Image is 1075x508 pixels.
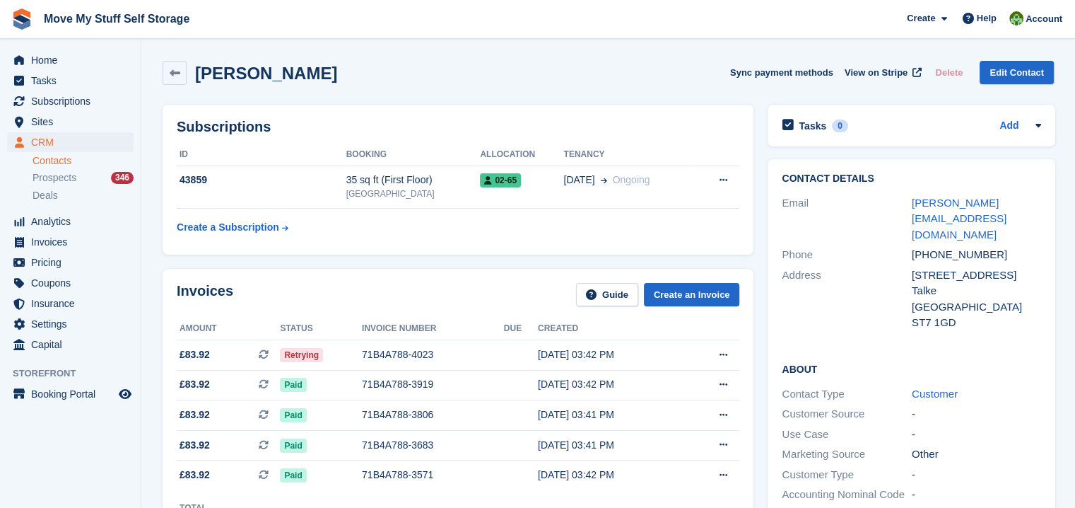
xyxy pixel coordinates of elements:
[1026,12,1062,26] span: Account
[31,132,116,152] span: CRM
[538,468,683,483] div: [DATE] 03:42 PM
[31,50,116,70] span: Home
[980,61,1054,84] a: Edit Contact
[782,267,912,331] div: Address
[907,11,935,25] span: Create
[782,406,912,422] div: Customer Source
[7,91,134,111] a: menu
[782,427,912,443] div: Use Case
[31,232,116,252] span: Invoices
[180,377,210,392] span: £83.92
[7,314,134,334] a: menu
[832,120,848,132] div: 0
[177,283,233,306] h2: Invoices
[177,144,346,166] th: ID
[7,384,134,404] a: menu
[177,214,288,241] a: Create a Subscription
[280,348,323,362] span: Retrying
[782,247,912,263] div: Phone
[177,220,279,235] div: Create a Subscription
[177,119,739,135] h2: Subscriptions
[31,212,116,231] span: Analytics
[912,446,1042,463] div: Other
[38,7,195,30] a: Move My Stuff Self Storage
[31,335,116,354] span: Capital
[31,314,116,334] span: Settings
[782,487,912,503] div: Accounting Nominal Code
[280,468,306,483] span: Paid
[33,188,134,203] a: Deals
[31,384,116,404] span: Booking Portal
[782,386,912,403] div: Contact Type
[7,335,134,354] a: menu
[845,66,907,80] span: View on Stripe
[7,132,134,152] a: menu
[504,318,538,340] th: Due
[180,438,210,453] span: £83.92
[362,377,504,392] div: 71B4A788-3919
[1009,11,1023,25] img: Joel Booth
[538,318,683,340] th: Created
[912,406,1042,422] div: -
[912,247,1042,263] div: [PHONE_NUMBER]
[177,318,280,340] th: Amount
[280,439,306,453] span: Paid
[31,253,116,272] span: Pricing
[912,299,1042,316] div: [GEOGRAPHIC_DATA]
[563,144,694,166] th: Tenancy
[730,61,833,84] button: Sync payment methods
[195,64,337,83] h2: [PERSON_NAME]
[912,388,958,400] a: Customer
[346,173,481,187] div: 35 sq ft (First Floor)
[912,467,1042,483] div: -
[912,197,1006,241] a: [PERSON_NAME][EMAIL_ADDRESS][DOMAIN_NAME]
[31,112,116,132] span: Sites
[644,283,740,306] a: Create an Invoice
[782,173,1041,185] h2: Contact Details
[7,232,134,252] a: menu
[7,294,134,313] a: menu
[117,386,134,403] a: Preview store
[7,273,134,293] a: menu
[13,366,141,381] span: Storefront
[929,61,968,84] button: Delete
[538,377,683,392] div: [DATE] 03:42 PM
[362,318,504,340] th: Invoice number
[280,378,306,392] span: Paid
[799,120,826,132] h2: Tasks
[180,408,210,422] span: £83.92
[977,11,997,25] span: Help
[538,438,683,453] div: [DATE] 03:41 PM
[480,173,521,187] span: 02-65
[782,446,912,463] div: Marketing Source
[538,408,683,422] div: [DATE] 03:41 PM
[111,172,134,184] div: 346
[7,50,134,70] a: menu
[280,408,306,422] span: Paid
[362,347,504,362] div: 71B4A788-4023
[912,267,1042,284] div: [STREET_ADDRESS]
[912,315,1042,331] div: ST7 1GD
[180,347,210,362] span: £83.92
[839,61,924,84] a: View on Stripe
[7,253,134,272] a: menu
[362,438,504,453] div: 71B4A788-3683
[563,173,594,187] span: [DATE]
[280,318,362,340] th: Status
[31,273,116,293] span: Coupons
[7,112,134,132] a: menu
[7,71,134,91] a: menu
[999,118,1018,134] a: Add
[346,187,481,200] div: [GEOGRAPHIC_DATA]
[31,294,116,313] span: Insurance
[912,283,1042,299] div: Talke
[33,171,76,185] span: Prospects
[613,174,650,185] span: Ongoing
[177,173,346,187] div: 43859
[346,144,481,166] th: Booking
[31,91,116,111] span: Subscriptions
[480,144,563,166] th: Allocation
[576,283,638,306] a: Guide
[33,154,134,168] a: Contacts
[912,487,1042,503] div: -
